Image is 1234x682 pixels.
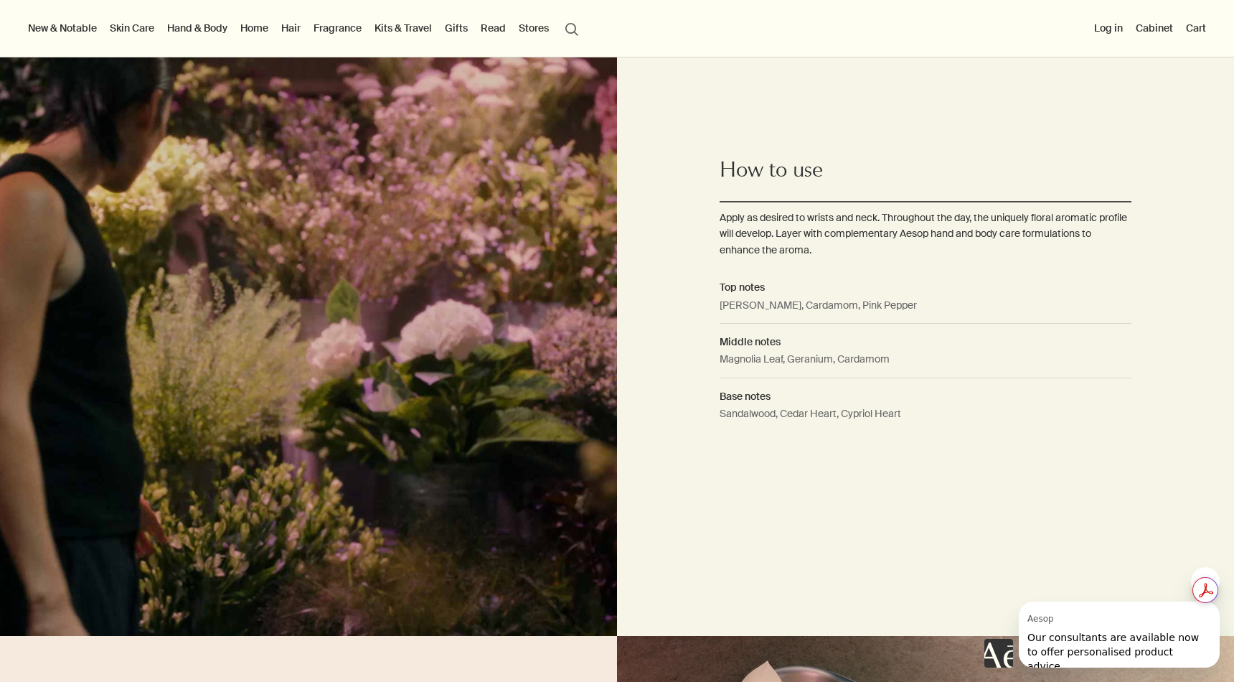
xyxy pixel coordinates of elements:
h2: Top notes [720,279,1131,295]
a: Cabinet [1133,19,1176,37]
button: New & Notable [25,19,100,37]
button: Open search [559,14,585,42]
a: Hair [278,19,303,37]
button: Log in [1091,19,1126,37]
iframe: no content [984,639,1013,668]
a: Skin Care [107,19,157,37]
p: Apply as desired to wrists and neck. Throughout the day, the uniquely floral aromatic profile wil... [720,210,1131,258]
div: Aesop says "Our consultants are available now to offer personalised product advice.". Open messag... [984,567,1220,668]
dd: Sandalwood, Cedar Heart, Cypriol Heart [720,406,1131,431]
p: How to use [720,158,1131,187]
a: Kits & Travel [372,19,435,37]
a: Hand & Body [164,19,230,37]
button: Cart [1183,19,1209,37]
a: Home [237,19,271,37]
button: Stores [516,19,552,37]
a: Fragrance [311,19,364,37]
iframe: Close message from Aesop [1191,567,1220,596]
a: Gifts [442,19,471,37]
a: Read [478,19,509,37]
h2: Base notes [720,388,1131,404]
span: Our consultants are available now to offer personalised product advice. [9,30,180,70]
dd: Magnolia Leaf, Geranium, Cardamom [720,351,1131,378]
dd: [PERSON_NAME], Cardamom, Pink Pepper [720,297,1131,324]
h2: Middle notes [720,334,1131,350]
iframe: Message from Aesop [1019,602,1220,668]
